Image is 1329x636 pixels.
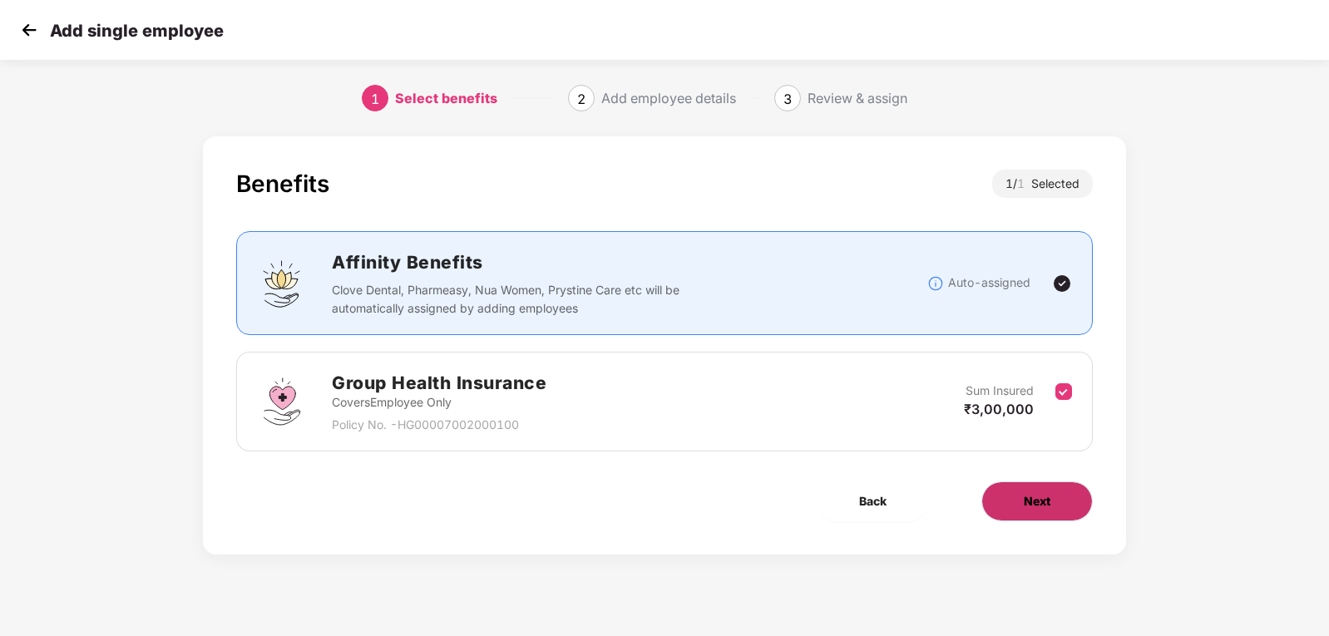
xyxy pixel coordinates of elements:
[783,91,792,107] span: 3
[1052,274,1072,293] img: svg+xml;base64,PHN2ZyBpZD0iVGljay0yNHgyNCIgeG1sbnM9Imh0dHA6Ly93d3cudzMub3JnLzIwMDAvc3ZnIiB3aWR0aD...
[1017,176,1031,190] span: 1
[1024,492,1050,510] span: Next
[859,492,887,510] span: Back
[332,249,927,276] h2: Affinity Benefits
[981,481,1093,521] button: Next
[371,91,379,107] span: 1
[332,393,546,412] p: Covers Employee Only
[395,85,497,111] div: Select benefits
[332,369,546,397] h2: Group Health Insurance
[927,275,944,292] img: svg+xml;base64,PHN2ZyBpZD0iSW5mb18tXzMyeDMyIiBkYXRhLW5hbWU9IkluZm8gLSAzMngzMiIgeG1sbnM9Imh0dHA6Ly...
[601,85,736,111] div: Add employee details
[818,481,928,521] button: Back
[17,17,42,42] img: svg+xml;base64,PHN2ZyB4bWxucz0iaHR0cDovL3d3dy53My5vcmcvMjAwMC9zdmciIHdpZHRoPSIzMCIgaGVpZ2h0PSIzMC...
[964,401,1034,417] span: ₹3,00,000
[966,382,1034,400] p: Sum Insured
[257,377,307,426] img: svg+xml;base64,PHN2ZyBpZD0iR3JvdXBfSGVhbHRoX0luc3VyYW5jZSIgZGF0YS1uYW1lPSJHcm91cCBIZWFsdGggSW5zdX...
[948,274,1030,292] p: Auto-assigned
[257,259,307,308] img: svg+xml;base64,PHN2ZyBpZD0iQWZmaW5pdHlfQmVuZWZpdHMiIGRhdGEtbmFtZT0iQWZmaW5pdHkgQmVuZWZpdHMiIHhtbG...
[332,281,689,318] p: Clove Dental, Pharmeasy, Nua Women, Prystine Care etc will be automatically assigned by adding em...
[332,416,546,434] p: Policy No. - HG00007002000100
[992,170,1093,198] div: 1 / Selected
[808,85,907,111] div: Review & assign
[50,21,224,41] p: Add single employee
[577,91,585,107] span: 2
[236,170,329,198] div: Benefits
